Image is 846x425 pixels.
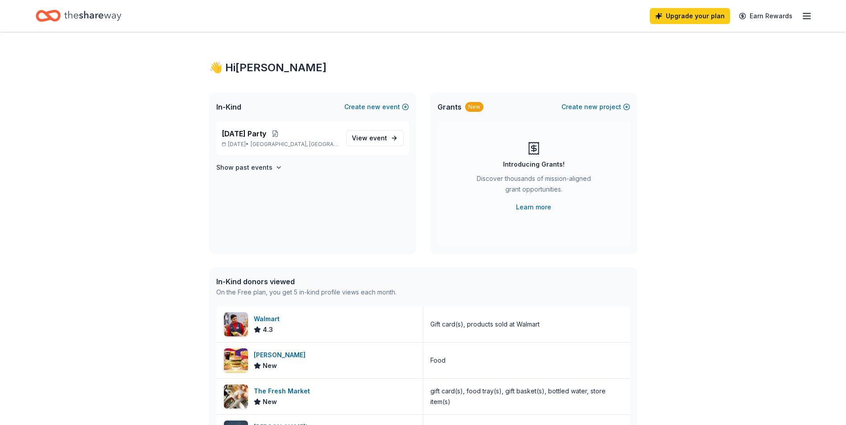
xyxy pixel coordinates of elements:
button: Createnewevent [344,102,409,112]
h4: Show past events [216,162,272,173]
a: Home [36,5,121,26]
p: [DATE] • [222,141,339,148]
span: new [584,102,598,112]
span: [GEOGRAPHIC_DATA], [GEOGRAPHIC_DATA] [251,141,338,148]
img: Image for McDonald's [224,348,248,372]
div: On the Free plan, you get 5 in-kind profile views each month. [216,287,396,298]
div: In-Kind donors viewed [216,276,396,287]
a: Earn Rewards [734,8,798,24]
img: Image for The Fresh Market [224,384,248,409]
span: In-Kind [216,102,241,112]
span: New [263,396,277,407]
div: New [465,102,483,112]
div: 👋 Hi [PERSON_NAME] [209,61,637,75]
a: Upgrade your plan [650,8,730,24]
button: Show past events [216,162,282,173]
div: [PERSON_NAME] [254,350,309,360]
div: The Fresh Market [254,386,314,396]
span: event [369,134,387,142]
a: View event [346,130,404,146]
div: Introducing Grants! [503,159,565,170]
div: Food [430,355,446,366]
div: Gift card(s), products sold at Walmart [430,319,540,330]
span: New [263,360,277,371]
span: new [367,102,380,112]
img: Image for Walmart [224,312,248,336]
span: [DATE] Party [222,128,266,139]
span: View [352,133,387,143]
span: 4.3 [263,324,273,335]
div: gift card(s), food tray(s), gift basket(s), bottled water, store item(s) [430,386,623,407]
span: Grants [437,102,462,112]
div: Walmart [254,314,283,324]
div: Discover thousands of mission-aligned grant opportunities. [473,173,594,198]
a: Learn more [516,202,551,212]
button: Createnewproject [561,102,630,112]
